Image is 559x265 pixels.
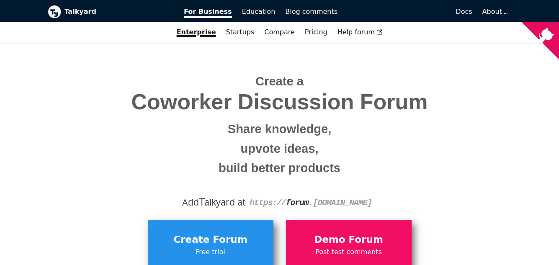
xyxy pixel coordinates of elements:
[237,5,281,19] a: Education
[290,232,407,248] span: Demo Forum
[179,5,237,19] a: For Business
[48,5,173,18] a: Talkyard logoTalkyard
[152,232,269,248] span: Create Forum
[332,25,388,39] a: Help forum
[286,198,309,208] strong: forum
[184,8,232,18] span: For Business
[300,25,332,39] a: Pricing
[172,25,221,39] a: Enterprise
[242,8,276,15] span: Education
[456,8,472,15] span: Docs
[48,5,61,18] img: Talkyard logo
[199,194,205,209] span: T
[152,247,269,257] span: Free trial
[54,195,505,209] div: Add alkyard at
[255,75,304,88] span: Create a
[290,247,407,257] span: Post test comments
[54,90,505,114] span: Coworker Discussion Forum
[343,5,477,19] a: Docs
[250,198,372,208] code: https:// . [DOMAIN_NAME]
[264,28,295,36] a: Compare
[64,6,173,17] b: Talkyard
[285,8,337,15] span: Blog comments
[482,8,507,15] a: About
[337,28,383,36] span: Help forum
[221,25,260,39] a: Startups
[54,158,505,178] small: build better products
[54,119,505,139] small: Share knowledge,
[54,139,505,159] small: upvote ideas,
[280,5,343,19] a: Blog comments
